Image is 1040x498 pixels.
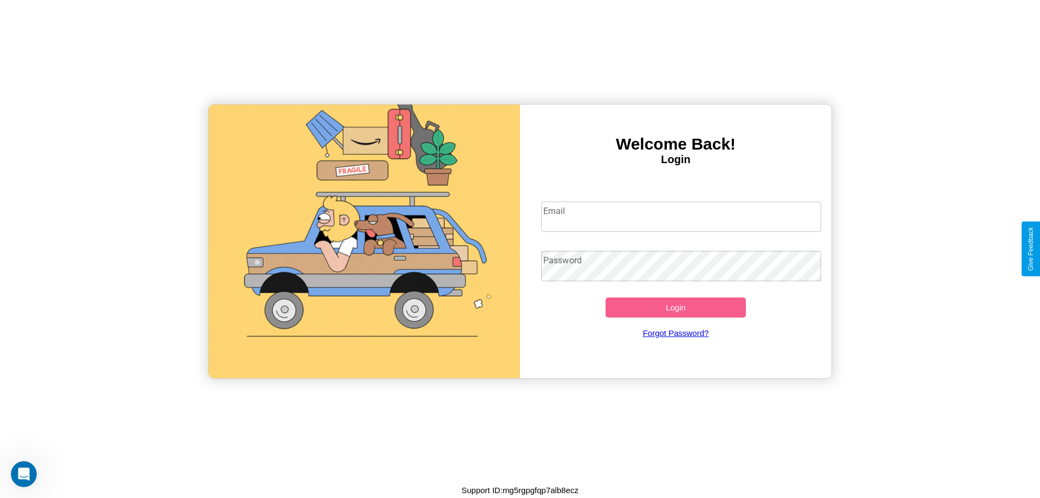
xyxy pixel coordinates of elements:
[1027,227,1035,271] div: Give Feedback
[520,153,831,166] h4: Login
[536,318,816,348] a: Forgot Password?
[11,461,37,487] iframe: Intercom live chat
[520,135,831,153] h3: Welcome Back!
[461,483,578,497] p: Support ID: mg5rgpgfqp7alb8ecz
[209,105,520,378] img: gif
[606,297,746,318] button: Login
